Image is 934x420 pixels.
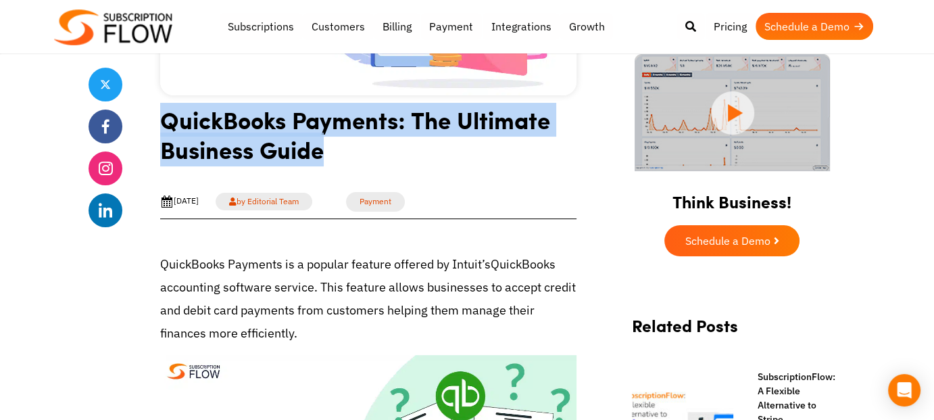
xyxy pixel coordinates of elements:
a: Payment [420,13,482,40]
a: Schedule a Demo [756,13,873,40]
a: Pricing [705,13,756,40]
a: Integrations [482,13,560,40]
img: intro video [635,54,830,171]
a: Payment [346,192,405,212]
a: Billing [374,13,420,40]
a: by Editorial Team [216,193,312,210]
a: Customers [303,13,374,40]
img: Subscriptionflow [54,9,172,45]
span: Schedule a Demo [685,235,770,246]
span: QuickBooks Payments is a popular feature offered by Intuit’s [160,256,491,272]
a: Growth [560,13,613,40]
h2: Related Posts [632,316,832,349]
span: QuickBooks accounting software service [160,256,556,295]
div: [DATE] [160,195,199,208]
a: Subscriptions [219,13,303,40]
h1: QuickBooks Payments: The Ultimate Business Guide [160,105,576,174]
h2: Think Business! [618,175,845,218]
span: . This feature allows businesses to accept credit and debit card payments from customers helping ... [160,279,576,341]
a: Schedule a Demo [664,225,800,256]
div: Open Intercom Messenger [888,374,920,406]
